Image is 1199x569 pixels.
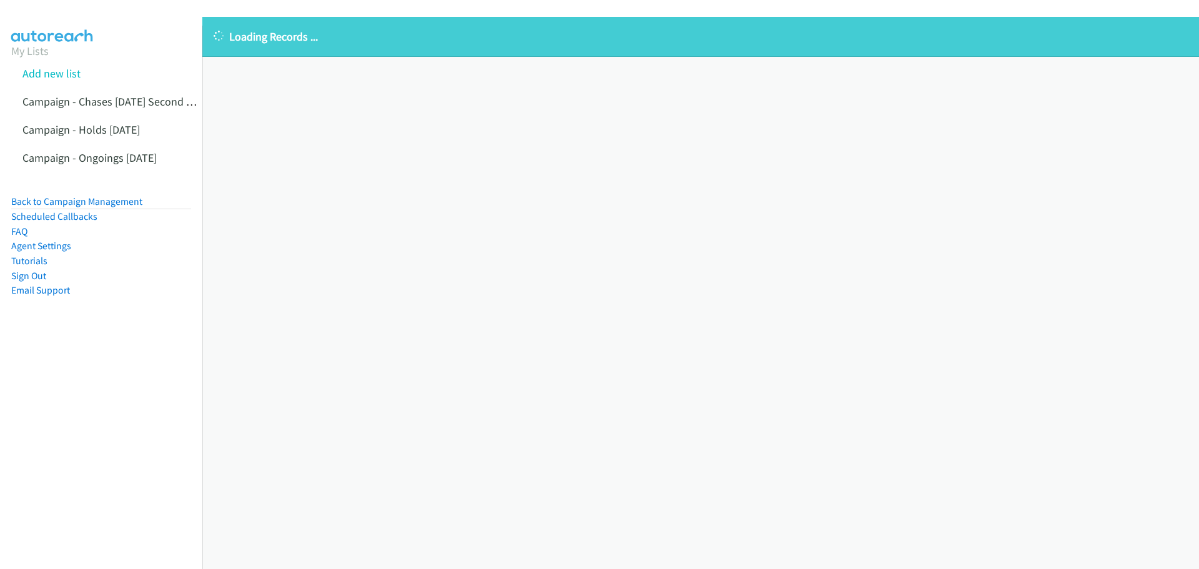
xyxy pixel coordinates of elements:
a: Campaign - Holds [DATE] [22,122,140,137]
a: Add new list [22,66,81,81]
a: Back to Campaign Management [11,195,142,207]
a: Campaign - Ongoings [DATE] [22,151,157,165]
a: Agent Settings [11,240,71,252]
p: Loading Records ... [214,28,1188,45]
a: Sign Out [11,270,46,282]
a: FAQ [11,225,27,237]
a: Campaign - Chases [DATE] Second Attempts [22,94,230,109]
a: My Lists [11,44,49,58]
a: Tutorials [11,255,47,267]
a: Email Support [11,284,70,296]
a: Scheduled Callbacks [11,210,97,222]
